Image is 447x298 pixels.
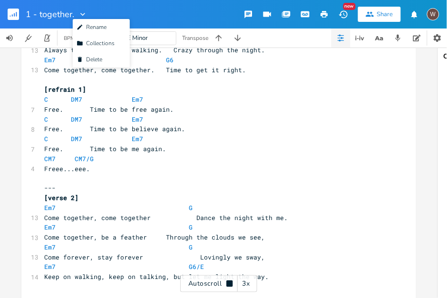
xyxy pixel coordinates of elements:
span: Em7 [132,95,143,104]
span: [verse 2] [44,194,78,202]
div: Share [377,10,393,19]
span: Freee...eee. [44,164,90,173]
span: Free. Time to be me again. [44,144,166,153]
span: Rename [77,24,107,30]
span: Keep on walking, keep on talking, but let me light the way. [44,273,269,281]
span: C [44,95,48,104]
span: G [189,204,193,212]
span: DM7 [71,135,82,143]
span: C [44,135,48,143]
span: Em7 [44,243,56,252]
div: 3x [238,275,255,292]
span: C [44,115,48,124]
span: G6/E [189,263,204,271]
div: BPM [64,36,75,41]
span: G [189,223,193,232]
span: E Minor [127,34,148,42]
button: New [334,6,353,23]
span: Delete [77,56,102,63]
span: [refrain 1] [44,85,86,94]
span: Free. Time to be free again. [44,105,174,114]
span: CM7/G [75,154,94,163]
span: --- [44,184,56,192]
span: G6 [166,56,174,64]
span: Come together, be a feather Through the clouds we see, [44,233,265,242]
span: Come forever, stay forever Lovingly we sway, [44,253,265,262]
div: willem [427,8,439,20]
span: Em7 [44,263,56,271]
span: Em7 [132,135,143,143]
div: Autoscroll [180,275,257,292]
button: Share [358,7,401,22]
button: W [427,3,439,25]
div: New [343,3,356,10]
span: G [189,243,193,252]
span: Free. Time to be believe again. [44,125,185,133]
div: Transpose [182,35,208,41]
span: Em7 [44,223,56,232]
span: DM7 [71,95,82,104]
span: CM7 [44,154,56,163]
span: Em7 [132,115,143,124]
span: Come together, come together Dance the night with me. [44,214,288,222]
span: Always talking, always walking. Crazy through the night. [44,46,265,54]
span: Em7 [44,56,56,64]
span: Em7 [44,204,56,212]
span: Collections [77,40,115,47]
span: 1 - together. [26,10,74,19]
span: DM7 [71,115,82,124]
span: Come together, come together. Time to get it right. [44,66,246,74]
